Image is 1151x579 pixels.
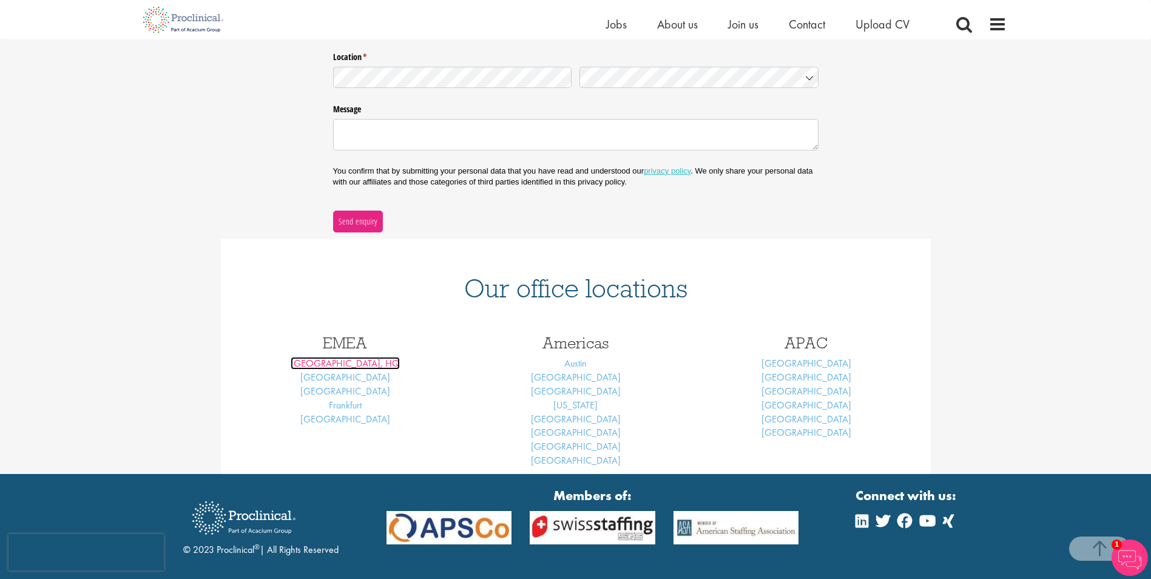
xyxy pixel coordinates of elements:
a: [GEOGRAPHIC_DATA] [300,371,390,384]
h3: Americas [470,335,682,351]
a: Jobs [606,16,627,32]
a: Frankfurt [329,399,362,411]
span: Send enquiry [338,215,377,228]
span: 1 [1112,540,1122,550]
button: Send enquiry [333,211,383,232]
a: [GEOGRAPHIC_DATA] [531,385,621,398]
img: Chatbot [1112,540,1148,576]
h1: Our office locations [239,275,913,302]
label: Message [333,100,819,115]
a: About us [657,16,698,32]
a: Upload CV [856,16,910,32]
sup: ® [254,542,260,552]
strong: Connect with us: [856,486,959,505]
strong: Members of: [386,486,799,505]
img: APSCo [377,511,521,544]
h3: APAC [700,335,913,351]
a: [GEOGRAPHIC_DATA] [761,399,851,411]
a: [GEOGRAPHIC_DATA] [300,385,390,398]
a: [GEOGRAPHIC_DATA] [761,371,851,384]
a: [GEOGRAPHIC_DATA] [531,454,621,467]
a: [GEOGRAPHIC_DATA] [531,440,621,453]
a: [GEOGRAPHIC_DATA] [761,426,851,439]
a: privacy policy [644,166,690,175]
input: State / Province / Region [333,67,572,88]
p: You confirm that by submitting your personal data that you have read and understood our . We only... [333,166,819,188]
img: APSCo [664,511,808,544]
a: [GEOGRAPHIC_DATA], HQ [291,357,400,370]
a: [GEOGRAPHIC_DATA] [300,413,390,425]
a: [GEOGRAPHIC_DATA] [531,371,621,384]
h3: EMEA [239,335,451,351]
a: [US_STATE] [553,399,598,411]
a: Join us [728,16,758,32]
img: Proclinical Recruitment [183,493,305,543]
div: © 2023 Proclinical | All Rights Reserved [183,492,339,557]
a: [GEOGRAPHIC_DATA] [531,413,621,425]
img: APSCo [521,511,664,544]
a: [GEOGRAPHIC_DATA] [761,385,851,398]
input: Country [579,67,819,88]
a: [GEOGRAPHIC_DATA] [761,413,851,425]
a: [GEOGRAPHIC_DATA] [761,357,851,370]
legend: Location [333,47,819,63]
a: [GEOGRAPHIC_DATA] [531,426,621,439]
iframe: reCAPTCHA [8,534,164,571]
a: Austin [564,357,587,370]
a: Contact [789,16,825,32]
